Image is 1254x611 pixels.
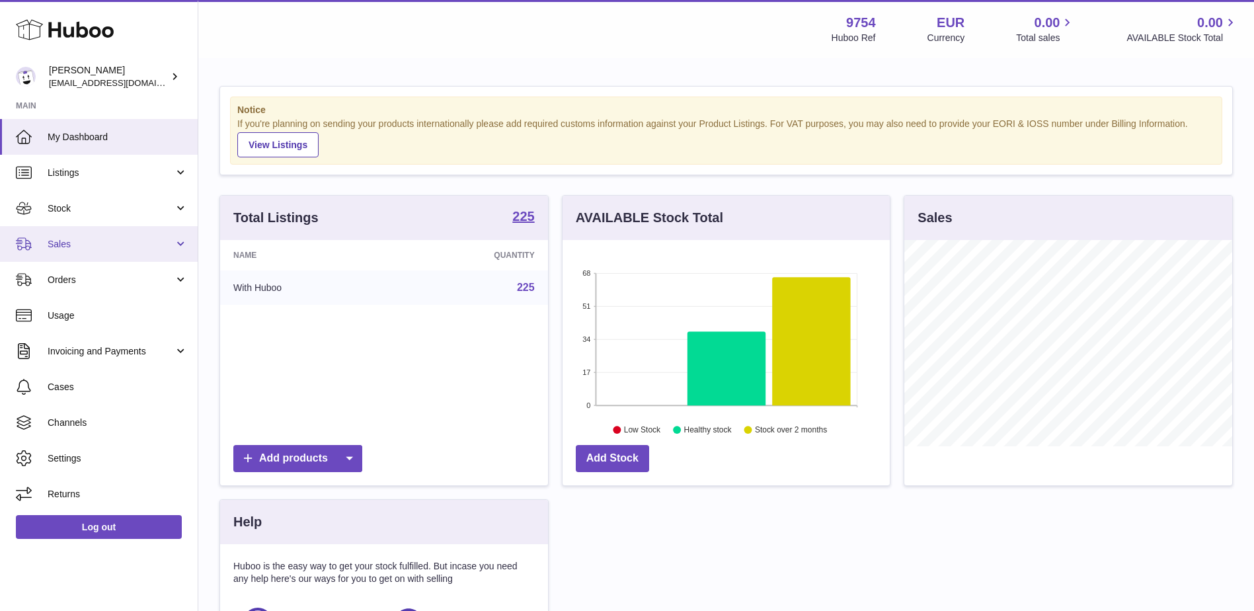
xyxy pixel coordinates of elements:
span: Invoicing and Payments [48,345,174,358]
text: 68 [582,269,590,277]
span: My Dashboard [48,131,188,143]
span: Cases [48,381,188,393]
span: Total sales [1016,32,1075,44]
a: Log out [16,515,182,539]
span: Orders [48,274,174,286]
strong: 225 [512,210,534,223]
text: 17 [582,368,590,376]
a: Add products [233,445,362,472]
span: 0.00 [1197,14,1223,32]
div: [PERSON_NAME] [49,64,168,89]
text: Low Stock [624,425,661,434]
strong: Notice [237,104,1215,116]
span: Channels [48,417,188,429]
td: With Huboo [220,270,393,305]
span: AVAILABLE Stock Total [1126,32,1238,44]
span: Usage [48,309,188,322]
h3: Sales [918,209,952,227]
span: [EMAIL_ADDRESS][DOMAIN_NAME] [49,77,194,88]
text: Healthy stock [684,425,732,434]
th: Quantity [393,240,547,270]
div: Huboo Ref [832,32,876,44]
h3: Help [233,513,262,531]
text: 51 [582,302,590,310]
div: Currency [927,32,965,44]
span: Returns [48,488,188,501]
a: 0.00 AVAILABLE Stock Total [1126,14,1238,44]
text: 0 [586,401,590,409]
strong: EUR [937,14,964,32]
a: Add Stock [576,445,649,472]
a: View Listings [237,132,319,157]
h3: AVAILABLE Stock Total [576,209,723,227]
span: 0.00 [1035,14,1060,32]
a: 225 [512,210,534,225]
text: 34 [582,335,590,343]
a: 225 [517,282,535,293]
div: If you're planning on sending your products internationally please add required customs informati... [237,118,1215,157]
span: Sales [48,238,174,251]
span: Settings [48,452,188,465]
strong: 9754 [846,14,876,32]
span: Stock [48,202,174,215]
text: Stock over 2 months [755,425,827,434]
img: info@fieldsluxury.london [16,67,36,87]
p: Huboo is the easy way to get your stock fulfilled. But incase you need any help here's our ways f... [233,560,535,585]
a: 0.00 Total sales [1016,14,1075,44]
h3: Total Listings [233,209,319,227]
th: Name [220,240,393,270]
span: Listings [48,167,174,179]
